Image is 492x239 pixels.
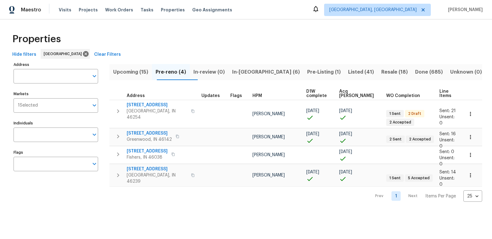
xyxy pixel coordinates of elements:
div: [GEOGRAPHIC_DATA] [41,49,90,59]
span: [DATE] [339,109,352,113]
span: Unsent: 0 [439,176,454,187]
p: Items Per Page [425,193,456,199]
a: Goto page 1 [391,191,401,201]
nav: Pagination Navigation [369,190,482,202]
label: Address [14,63,98,67]
span: Address [127,94,145,98]
label: Flags [14,151,98,154]
span: [GEOGRAPHIC_DATA] [44,51,84,57]
label: Individuals [14,121,98,125]
span: HPM [252,94,262,98]
span: 2 Draft [406,111,424,116]
span: [GEOGRAPHIC_DATA], IN 46254 [127,108,187,120]
span: 1 Selected [18,103,38,108]
span: [PERSON_NAME] [252,153,285,157]
span: [STREET_ADDRESS] [127,166,187,172]
span: Sent: 14 [439,170,456,174]
span: Clear Filters [94,51,121,59]
span: [PERSON_NAME] [252,173,285,177]
label: Markets [14,92,98,96]
span: [DATE] [339,132,352,136]
span: Unsent: 0 [439,156,454,166]
span: 2 Accepted [387,120,414,125]
span: Unsent: 0 [439,115,454,125]
span: 5 Accepted [406,176,432,181]
span: D1W complete [306,89,329,98]
button: Open [90,72,99,80]
span: Upcoming (15) [113,68,148,76]
span: Pre-reno (4) [156,68,186,76]
span: [DATE] [339,170,352,174]
span: Visits [59,7,71,13]
span: Greenwood, IN 46142 [127,136,172,143]
span: Tasks [141,8,153,12]
span: [GEOGRAPHIC_DATA], [GEOGRAPHIC_DATA] [329,7,417,13]
span: 2 Sent [387,137,404,142]
span: Unknown (0) [450,68,482,76]
span: Projects [79,7,98,13]
button: Open [90,101,99,110]
span: Geo Assignments [192,7,232,13]
span: 2 Accepted [407,137,433,142]
span: [DATE] [306,132,319,136]
span: Sent: 16 [439,132,456,136]
div: 25 [463,188,482,204]
span: [DATE] [306,170,319,174]
span: Line Items [439,89,453,98]
span: [DATE] [306,109,319,113]
span: [STREET_ADDRESS] [127,102,187,108]
span: Pre-Listing (1) [307,68,341,76]
span: Sent: 0 [439,150,454,154]
span: Maestro [21,7,41,13]
span: Work Orders [105,7,133,13]
span: [DATE] [339,150,352,154]
span: Unsent: 0 [439,138,454,148]
span: Hide filters [12,51,36,59]
span: 1 Sent [387,176,403,181]
span: Resale (18) [381,68,408,76]
span: [STREET_ADDRESS] [127,148,168,154]
span: Sent: 21 [439,109,456,113]
span: In-review (0) [193,68,225,76]
span: Fishers, IN 46038 [127,154,168,160]
span: 1 Sent [387,111,403,116]
span: Acq [PERSON_NAME] [339,89,376,98]
button: Clear Filters [92,49,123,60]
span: Updates [201,94,220,98]
span: Properties [161,7,185,13]
button: Hide filters [10,49,39,60]
span: In-[GEOGRAPHIC_DATA] (6) [232,68,300,76]
span: [GEOGRAPHIC_DATA], IN 46239 [127,172,187,184]
span: WO Completion [386,94,420,98]
span: [PERSON_NAME] [252,135,285,139]
button: Open [90,130,99,139]
span: Properties [12,36,61,42]
span: Flags [230,94,242,98]
span: [STREET_ADDRESS] [127,130,172,136]
span: Done (685) [415,68,443,76]
span: [PERSON_NAME] [252,112,285,116]
button: Open [90,160,99,168]
span: Listed (41) [348,68,374,76]
span: [PERSON_NAME] [446,7,483,13]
